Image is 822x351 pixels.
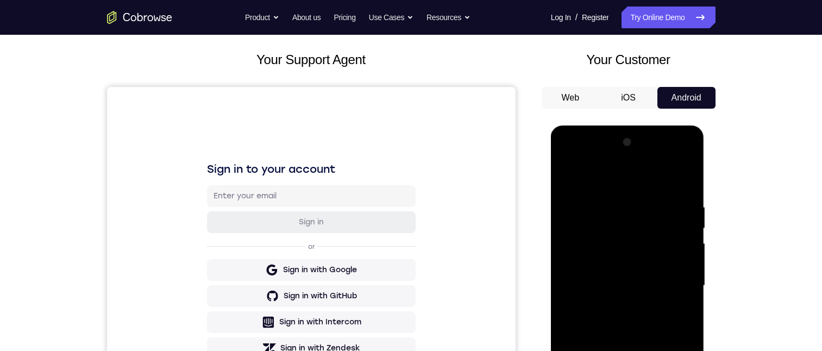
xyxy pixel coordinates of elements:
[599,87,657,109] button: iOS
[173,256,253,267] div: Sign in with Zendesk
[542,87,600,109] button: Web
[107,11,172,24] a: Go to the home page
[100,224,309,246] button: Sign in with Intercom
[292,7,321,28] a: About us
[575,11,578,24] span: /
[551,7,571,28] a: Log In
[657,87,716,109] button: Android
[184,281,261,289] a: Create a new account
[369,7,413,28] button: Use Cases
[542,50,716,70] h2: Your Customer
[426,7,470,28] button: Resources
[100,281,309,290] p: Don't have an account?
[582,7,608,28] a: Register
[622,7,715,28] a: Try Online Demo
[100,172,309,194] button: Sign in with Google
[177,204,250,215] div: Sign in with GitHub
[334,7,355,28] a: Pricing
[172,230,254,241] div: Sign in with Intercom
[245,7,279,28] button: Product
[199,155,210,164] p: or
[176,178,250,189] div: Sign in with Google
[107,50,516,70] h2: Your Support Agent
[100,198,309,220] button: Sign in with GitHub
[100,250,309,272] button: Sign in with Zendesk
